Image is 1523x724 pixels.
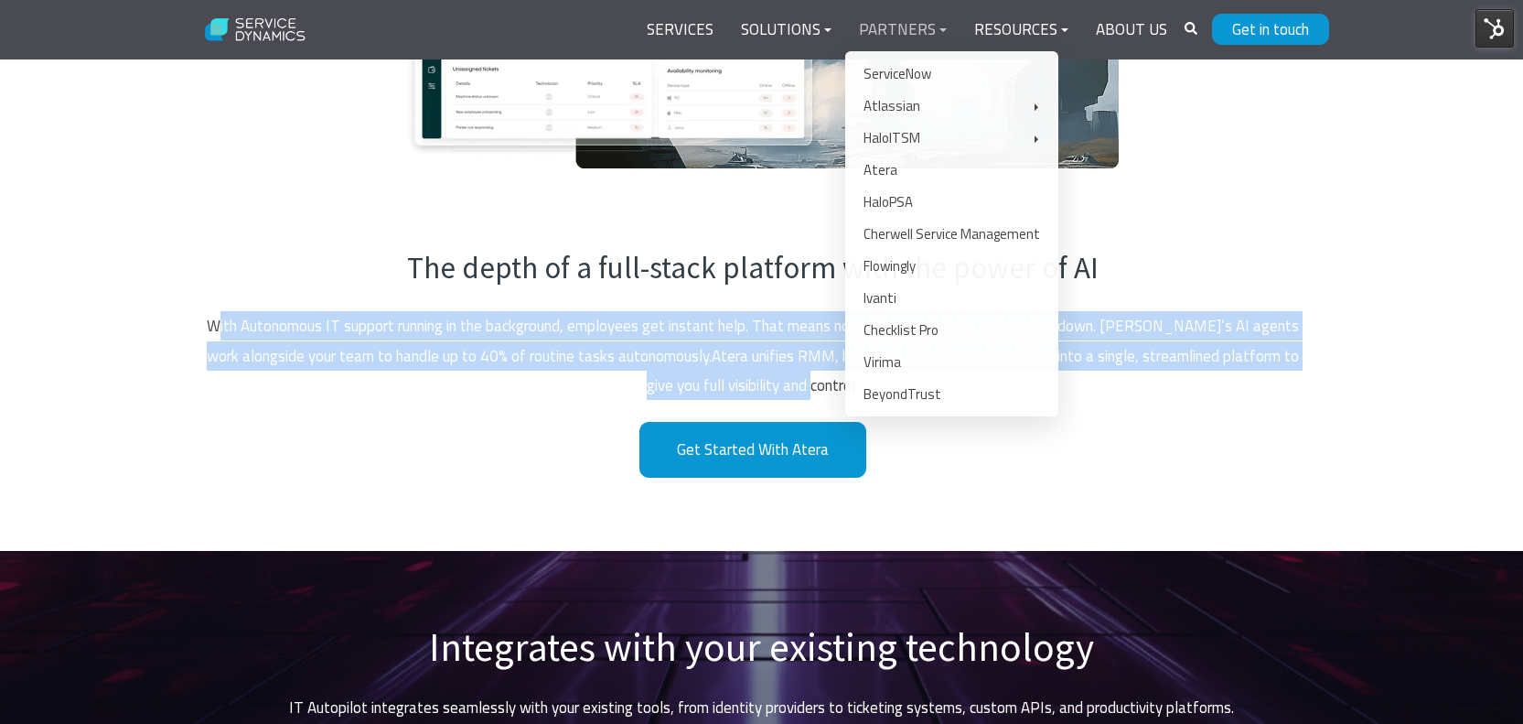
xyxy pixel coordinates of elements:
[854,250,1049,282] a: Flowingly
[195,311,1311,400] p: With Autonomous IT support running in the background, employees get instant help. That means no w...
[854,186,1049,218] a: HaloPSA
[854,314,1049,346] a: Checklist Pro
[854,346,1049,378] a: Virima
[1082,8,1181,52] a: About Us
[195,247,1311,289] h3: The depth of a full-stack platform with the power of AI
[854,378,1049,410] a: BeyondTrust
[1212,14,1329,45] a: Get in touch
[960,8,1082,52] a: Resources
[633,8,1181,52] div: Navigation Menu
[1475,9,1514,48] img: HubSpot Tools Menu Toggle
[845,8,960,52] a: Partners
[854,218,1049,250] a: Cherwell Service Management
[854,58,1049,90] a: ServiceNow
[854,90,1049,122] a: Atlassian
[854,154,1049,186] a: Atera
[633,8,727,52] a: Services
[854,122,1049,154] a: HaloITSM
[195,6,316,54] img: Service Dynamics Logo - White
[429,622,1094,672] span: Integrates with your existing technology
[854,282,1049,314] a: Ivanti
[639,422,866,478] a: Get Started With Atera
[727,8,845,52] a: Solutions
